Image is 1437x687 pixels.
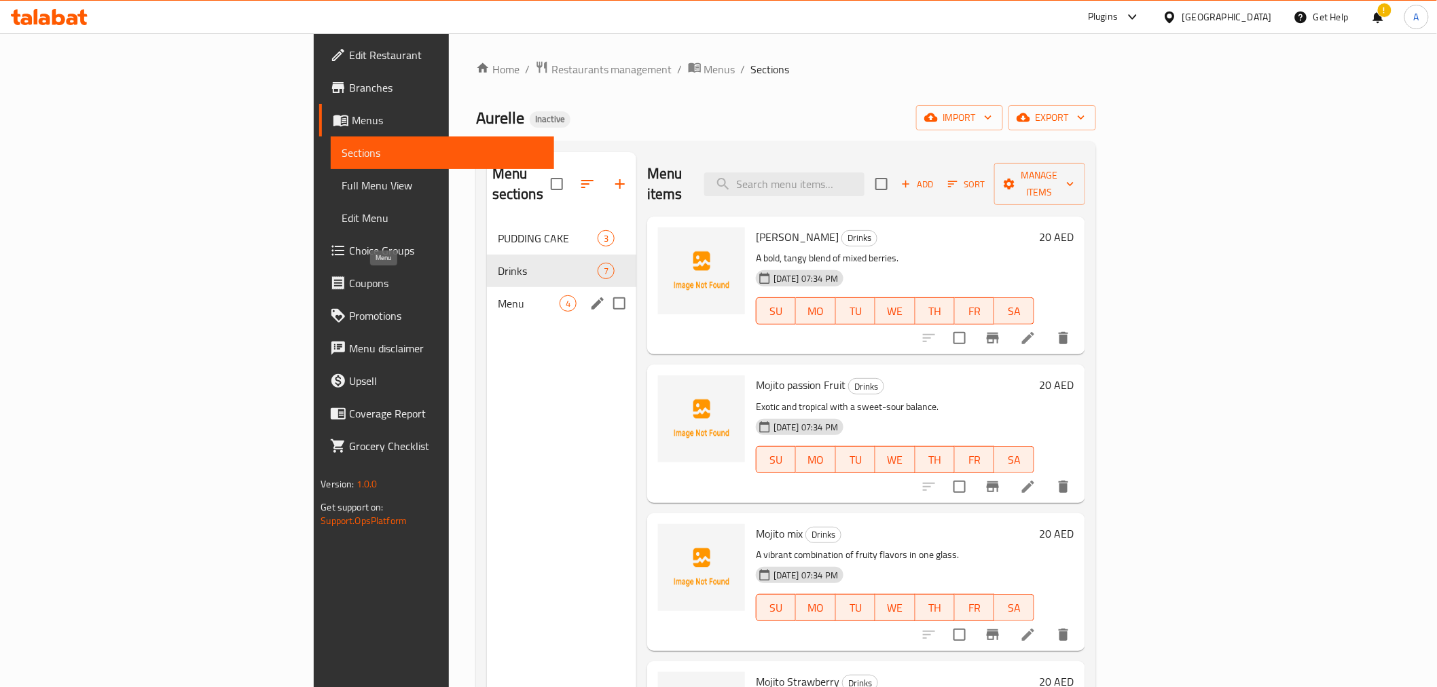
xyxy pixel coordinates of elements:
button: MO [796,594,835,621]
button: Branch-specific-item [977,322,1009,354]
button: TH [915,297,955,324]
a: Edit menu item [1020,330,1036,346]
span: WE [881,598,909,618]
button: SA [994,594,1034,621]
span: SA [1000,598,1028,618]
span: TU [841,301,870,321]
span: FR [960,598,989,618]
span: PUDDING CAKE [498,230,598,246]
span: Coverage Report [349,405,543,422]
button: SU [756,594,796,621]
a: Full Menu View [331,169,553,202]
span: Sort items [939,174,994,195]
span: Restaurants management [551,61,672,77]
span: 3 [598,232,614,245]
h2: Menu items [647,164,688,204]
button: WE [875,297,915,324]
span: Drinks [842,230,877,246]
h6: 20 AED [1040,227,1074,246]
button: FR [955,446,994,473]
h6: 20 AED [1040,524,1074,543]
span: [DATE] 07:34 PM [768,272,843,285]
span: Sections [342,145,543,161]
button: TU [836,446,875,473]
span: export [1019,109,1085,126]
span: WE [881,301,909,321]
button: edit [587,293,608,314]
span: SU [762,301,790,321]
div: Drinks [498,263,598,279]
button: Add section [604,168,636,200]
span: 7 [598,265,614,278]
nav: breadcrumb [476,60,1096,78]
div: Drinks7 [487,255,636,287]
h6: 20 AED [1040,375,1074,394]
a: Support.OpsPlatform [321,512,407,530]
span: TH [921,598,949,618]
button: MO [796,297,835,324]
span: A [1414,10,1419,24]
span: Choice Groups [349,242,543,259]
a: Sections [331,136,553,169]
button: Add [896,174,939,195]
span: import [927,109,992,126]
a: Menus [688,60,735,78]
a: Restaurants management [535,60,672,78]
button: SA [994,446,1034,473]
div: Menu4edit [487,287,636,320]
div: Plugins [1088,9,1118,25]
span: SA [1000,450,1028,470]
span: Edit Restaurant [349,47,543,63]
button: Branch-specific-item [977,618,1009,651]
li: / [741,61,746,77]
button: import [916,105,1003,130]
a: Coupons [319,267,553,299]
span: SU [762,598,790,618]
span: Get support on: [321,498,383,516]
span: Add [899,177,936,192]
span: FR [960,450,989,470]
span: Mojito mix [756,523,803,544]
span: Mojito passion Fruit [756,375,845,395]
span: Branches [349,79,543,96]
button: TH [915,446,955,473]
button: export [1008,105,1096,130]
span: 1.0.0 [357,475,378,493]
button: Sort [945,174,989,195]
div: Drinks [848,378,884,394]
span: MO [801,450,830,470]
img: Mojito Berry [658,227,745,314]
span: Upsell [349,373,543,389]
span: Sort sections [571,168,604,200]
span: Manage items [1005,167,1074,201]
button: TU [836,297,875,324]
span: Drinks [806,527,841,542]
span: Select to update [945,472,974,501]
span: TH [921,450,949,470]
nav: Menu sections [487,217,636,325]
span: Promotions [349,308,543,324]
a: Menu disclaimer [319,332,553,365]
span: Coupons [349,275,543,291]
span: Select to update [945,620,974,649]
span: Full Menu View [342,177,543,193]
div: PUDDING CAKE3 [487,222,636,255]
span: Sort [948,177,985,192]
a: Promotions [319,299,553,332]
button: delete [1047,322,1080,354]
a: Edit menu item [1020,479,1036,495]
span: SU [762,450,790,470]
button: delete [1047,618,1080,651]
span: Edit Menu [342,210,543,226]
span: Sections [751,61,790,77]
button: delete [1047,470,1080,503]
a: Menus [319,104,553,136]
span: [DATE] 07:34 PM [768,569,843,582]
span: MO [801,598,830,618]
button: FR [955,297,994,324]
span: Drinks [849,379,884,394]
span: MO [801,301,830,321]
button: Branch-specific-item [977,470,1009,503]
a: Choice Groups [319,234,553,267]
